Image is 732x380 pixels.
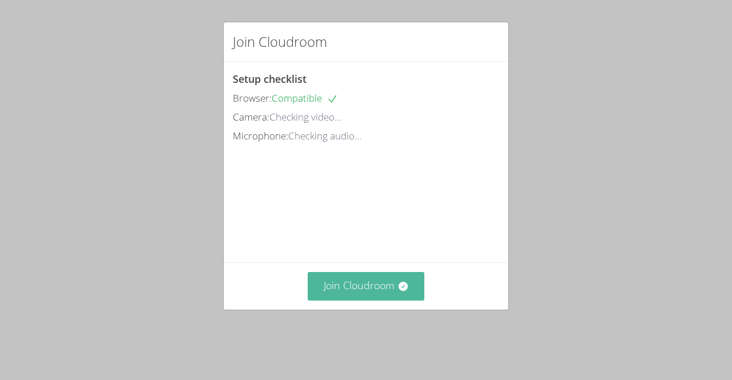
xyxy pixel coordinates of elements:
[288,129,361,142] span: Checking audio...
[308,272,425,300] button: Join Cloudroom
[233,129,288,142] span: Microphone:
[233,72,307,86] span: Setup checklist
[233,91,272,105] span: Browser:
[272,91,338,105] span: Compatible
[233,110,269,123] span: Camera:
[233,31,327,52] h2: Join Cloudroom
[269,110,341,123] span: Checking video...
